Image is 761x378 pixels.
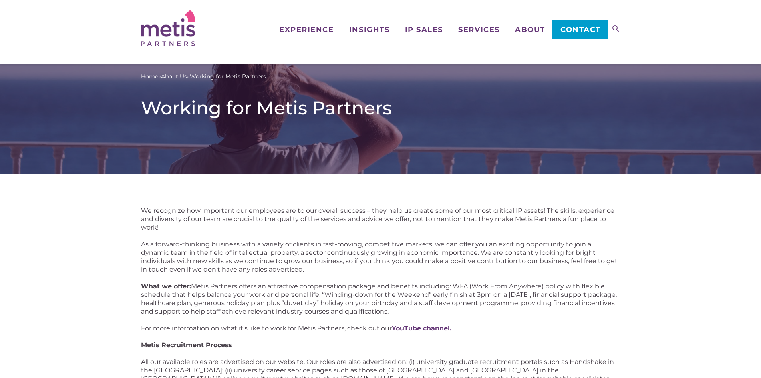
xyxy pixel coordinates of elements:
span: IP Sales [405,26,443,33]
span: Services [458,26,499,33]
p: Metis Partners offers an attractive compensation package and benefits including: WFA (Work From A... [141,282,620,316]
a: About Us [161,72,187,81]
span: Contact [560,26,601,33]
span: Insights [349,26,389,33]
p: For more information on what it’s like to work for Metis Partners, check out our [141,324,620,332]
strong: What we offer: [141,282,191,290]
a: YouTube channel. [392,324,451,332]
strong: Metis Recruitment Process [141,341,232,349]
span: Working for Metis Partners [190,72,266,81]
span: About [515,26,545,33]
p: We recognize how important our employees are to our overall success – they help us create some of... [141,206,620,232]
span: » » [141,72,266,81]
span: Experience [279,26,334,33]
h1: Working for Metis Partners [141,97,620,119]
a: Home [141,72,158,81]
p: As a forward-thinking business with a variety of clients in fast-moving, competitive markets, we ... [141,240,620,274]
img: Metis Partners [141,10,195,46]
a: Contact [552,20,608,39]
